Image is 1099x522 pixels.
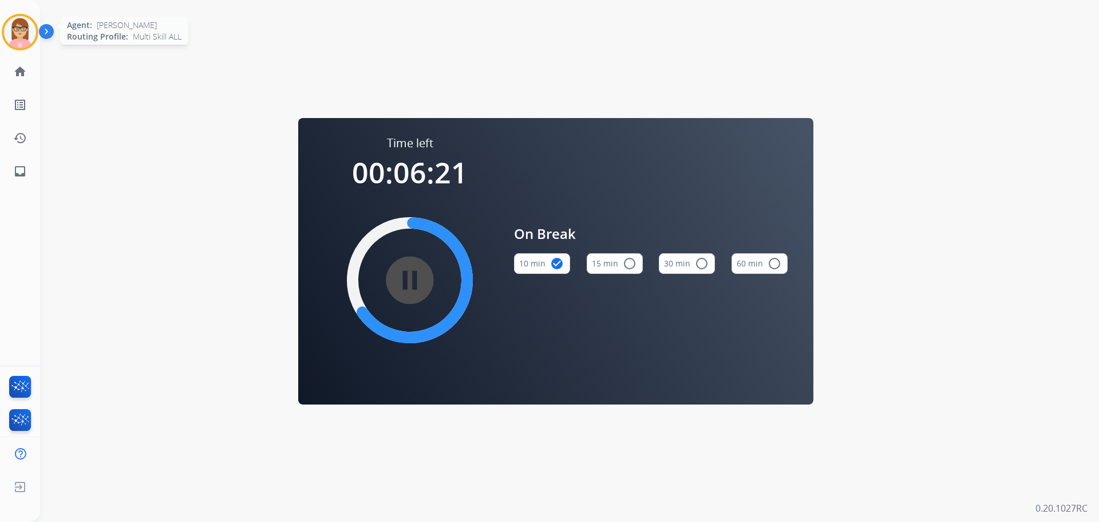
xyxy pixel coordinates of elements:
mat-icon: home [13,65,27,79]
mat-icon: radio_button_unchecked [623,257,637,270]
mat-icon: radio_button_unchecked [768,257,781,270]
span: 00:06:21 [352,153,468,192]
img: avatar [4,16,36,48]
span: On Break [514,223,788,244]
p: 0.20.1027RC [1035,501,1088,515]
button: 30 min [659,253,715,274]
span: Agent: [67,19,92,31]
mat-icon: check_circle [550,257,564,270]
mat-icon: history [13,131,27,145]
button: 15 min [587,253,643,274]
button: 10 min [514,253,570,274]
button: 60 min [732,253,788,274]
span: [PERSON_NAME] [97,19,157,31]
span: Multi Skill ALL [133,31,181,42]
mat-icon: inbox [13,164,27,178]
span: Routing Profile: [67,31,128,42]
mat-icon: radio_button_unchecked [695,257,709,270]
span: Time left [387,135,433,151]
mat-icon: list_alt [13,98,27,112]
mat-icon: pause_circle_filled [403,273,417,287]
